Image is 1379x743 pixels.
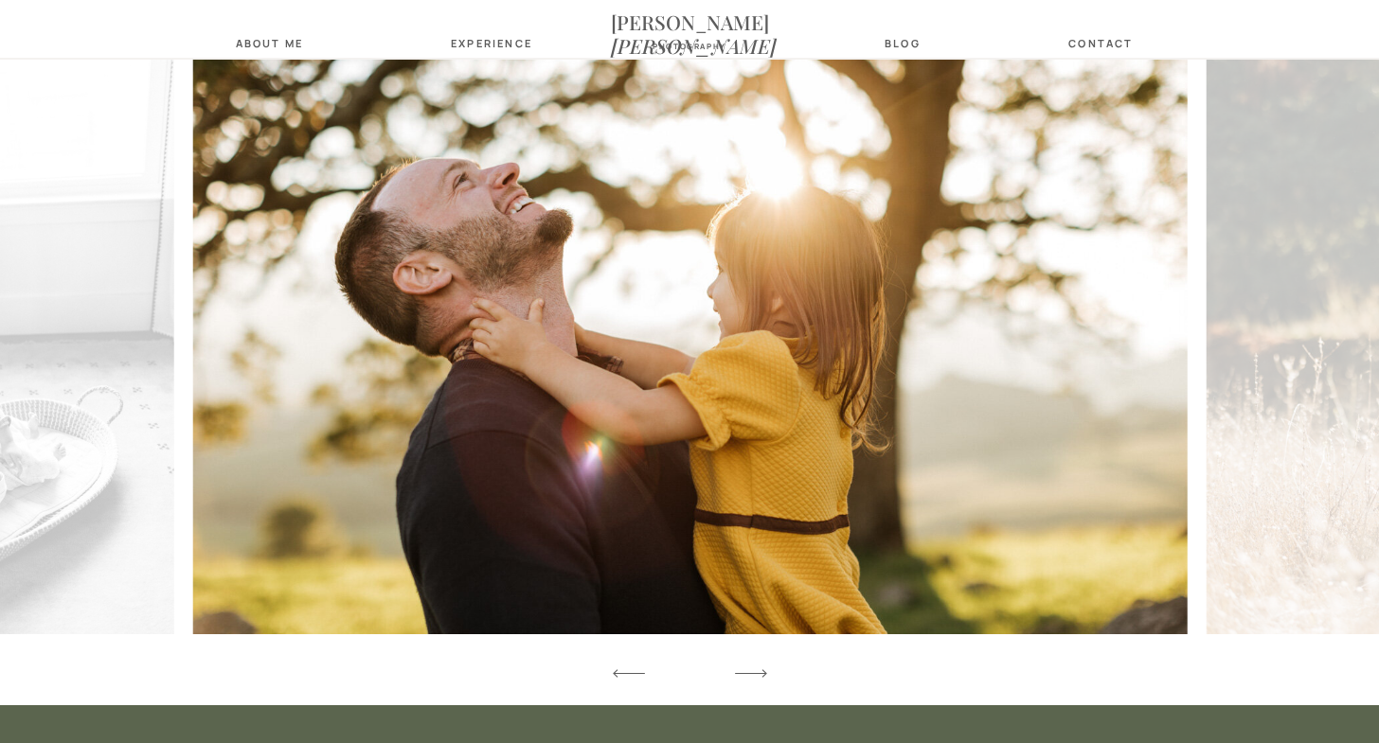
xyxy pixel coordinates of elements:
a: contact [1064,37,1138,49]
i: [PERSON_NAME] [611,32,777,59]
a: about Me [230,37,309,49]
a: blog [874,37,931,49]
a: Experience [451,37,526,49]
a: photography [642,42,737,54]
nav: [PERSON_NAME] [611,10,768,32]
a: [PERSON_NAME][PERSON_NAME] [611,10,768,32]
